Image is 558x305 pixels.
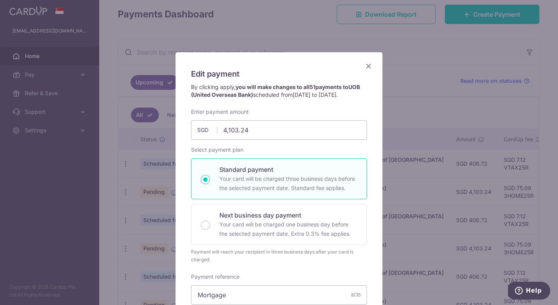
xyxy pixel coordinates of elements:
[219,220,357,238] p: Your card will be charged one business day before the selected payment date. Extra 0.3% fee applies.
[191,84,360,98] strong: you will make changes to all payments to
[508,282,550,301] iframe: Opens a widget where you can find more information
[191,273,239,281] label: Payment reference
[364,62,373,71] button: Close
[351,291,361,299] div: 8/35
[197,126,217,134] span: SGD
[310,84,315,90] span: 51
[219,165,357,174] p: Standard payment
[191,68,367,80] h5: Edit payment
[191,108,249,116] label: Enter payment amount
[219,211,357,220] p: Next business day payment
[191,248,367,264] div: Payment will reach your recipient in three business days after your card is charged.
[191,146,243,154] label: Select payment plan
[219,174,357,193] p: Your card will be charged three business days before the selected payment date. Standard fee appl...
[191,120,367,140] input: 0.00
[191,83,367,99] p: By clicking apply, scheduled from .
[293,91,336,98] span: [DATE] to [DATE]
